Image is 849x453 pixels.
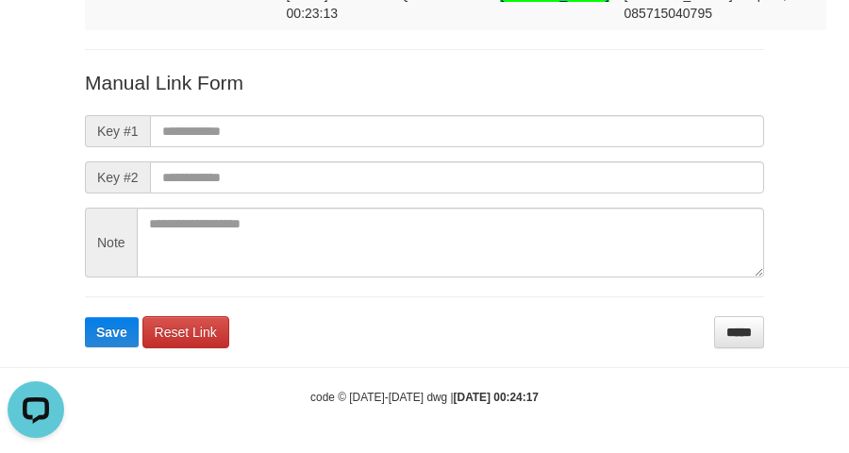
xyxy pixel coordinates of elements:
button: Open LiveChat chat widget [8,8,64,64]
small: code © [DATE]-[DATE] dwg | [310,391,539,404]
span: Key #2 [85,161,150,193]
span: Key #1 [85,115,150,147]
span: Reset Link [155,325,217,340]
button: Save [85,317,139,347]
span: Save [96,325,127,340]
span: Note [85,208,137,277]
p: Manual Link Form [85,69,764,96]
a: Reset Link [142,316,229,348]
strong: [DATE] 00:24:17 [454,391,539,404]
span: Copy 085715040795 to clipboard [624,6,712,21]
